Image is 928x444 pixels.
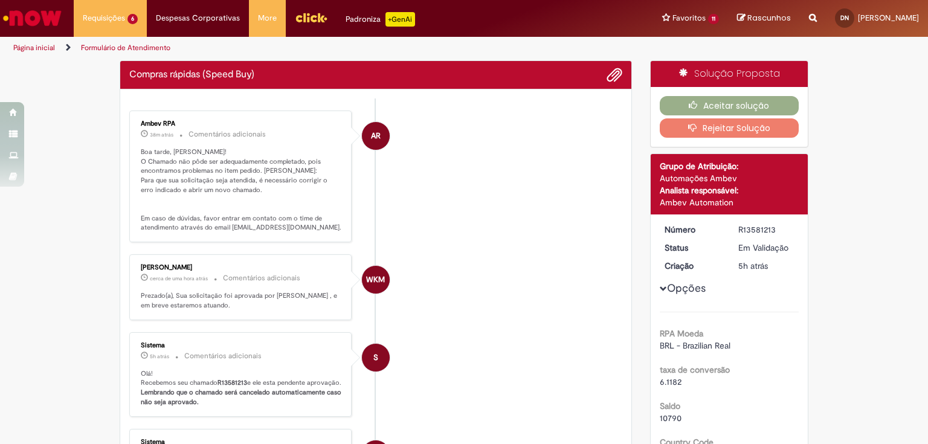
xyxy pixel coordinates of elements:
[373,343,378,372] span: S
[660,413,681,423] span: 10790
[129,69,254,80] h2: Compras rápidas (Speed Buy) Histórico de tíquete
[660,184,799,196] div: Analista responsável:
[83,12,125,24] span: Requisições
[150,131,173,138] time: 30/09/2025 16:47:03
[738,260,768,271] span: 5h atrás
[840,14,849,22] span: DN
[141,291,342,310] p: Prezado(a), Sua solicitação foi aprovada por [PERSON_NAME] , e em breve estaremos atuando.
[127,14,138,24] span: 6
[150,275,208,282] time: 30/09/2025 16:25:33
[660,196,799,208] div: Ambev Automation
[150,353,169,360] span: 5h atrás
[660,172,799,184] div: Automações Ambev
[660,401,680,411] b: Saldo
[141,369,342,407] p: Olá! Recebemos seu chamado e ele esta pendente aprovação.
[385,12,415,27] p: +GenAi
[362,266,390,294] div: William Kaio Maia
[660,364,730,375] b: taxa de conversão
[362,122,390,150] div: Ambev RPA
[141,342,342,349] div: Sistema
[141,388,343,407] b: Lembrando que o chamado será cancelado automaticamente caso não seja aprovado.
[1,6,63,30] img: ServiceNow
[660,160,799,172] div: Grupo de Atribuição:
[738,260,794,272] div: 30/09/2025 17:17:45
[660,376,681,387] span: 6.1182
[150,353,169,360] time: 30/09/2025 12:17:57
[656,224,730,236] dt: Número
[366,265,385,294] span: WKM
[737,13,791,24] a: Rascunhos
[738,224,794,236] div: R13581213
[346,12,415,27] div: Padroniza
[858,13,919,23] span: [PERSON_NAME]
[141,264,342,271] div: [PERSON_NAME]
[660,96,799,115] button: Aceitar solução
[660,328,703,339] b: RPA Moeda
[656,242,730,254] dt: Status
[141,120,342,127] div: Ambev RPA
[672,12,706,24] span: Favoritos
[188,129,266,140] small: Comentários adicionais
[607,67,622,83] button: Adicionar anexos
[184,351,262,361] small: Comentários adicionais
[747,12,791,24] span: Rascunhos
[660,118,799,138] button: Rejeitar Solução
[362,344,390,372] div: System
[738,242,794,254] div: Em Validação
[656,260,730,272] dt: Criação
[223,273,300,283] small: Comentários adicionais
[150,131,173,138] span: 38m atrás
[651,61,808,87] div: Solução Proposta
[9,37,610,59] ul: Trilhas de página
[156,12,240,24] span: Despesas Corporativas
[295,8,327,27] img: click_logo_yellow_360x200.png
[81,43,170,53] a: Formulário de Atendimento
[217,378,247,387] b: R13581213
[738,260,768,271] time: 30/09/2025 12:17:45
[13,43,55,53] a: Página inicial
[371,121,381,150] span: AR
[660,340,730,351] span: BRL - Brazilian Real
[141,147,342,233] p: Boa tarde, [PERSON_NAME]! O Chamado não pôde ser adequadamente completado, pois encontramos probl...
[150,275,208,282] span: cerca de uma hora atrás
[258,12,277,24] span: More
[708,14,719,24] span: 11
